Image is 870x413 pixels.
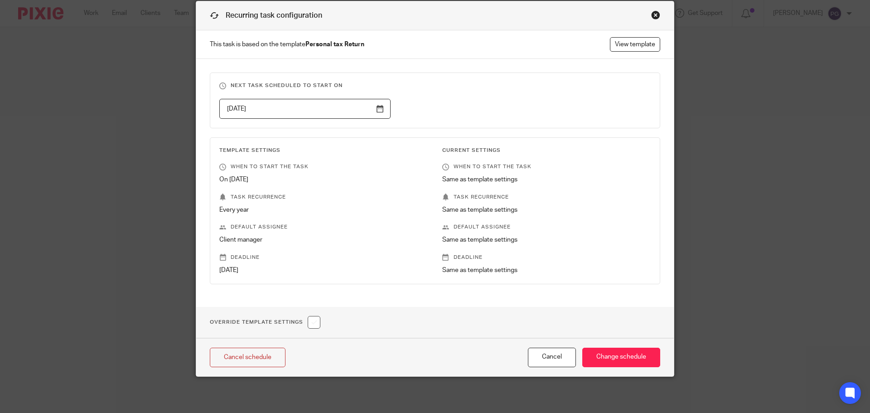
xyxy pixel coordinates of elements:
[442,194,651,201] p: Task recurrence
[442,163,651,170] p: When to start the task
[651,10,660,19] div: Close this dialog window
[219,224,428,231] p: Default assignee
[528,348,576,367] button: Cancel
[442,235,651,244] p: Same as template settings
[442,205,651,214] p: Same as template settings
[442,224,651,231] p: Default assignee
[442,266,651,275] p: Same as template settings
[210,40,364,49] span: This task is based on the template
[219,175,428,184] p: On [DATE]
[219,194,428,201] p: Task recurrence
[210,10,322,21] h1: Recurring task configuration
[582,348,660,367] input: Change schedule
[442,254,651,261] p: Deadline
[219,235,428,244] p: Client manager
[219,82,651,89] h3: Next task scheduled to start on
[219,254,428,261] p: Deadline
[219,163,428,170] p: When to start the task
[219,147,428,154] h3: Template Settings
[442,175,651,184] p: Same as template settings
[610,37,660,52] a: View template
[219,205,428,214] p: Every year
[219,266,428,275] p: [DATE]
[210,316,320,329] h1: Override Template Settings
[305,41,364,48] strong: Personal tax Return
[210,348,285,367] a: Cancel schedule
[442,147,651,154] h3: Current Settings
